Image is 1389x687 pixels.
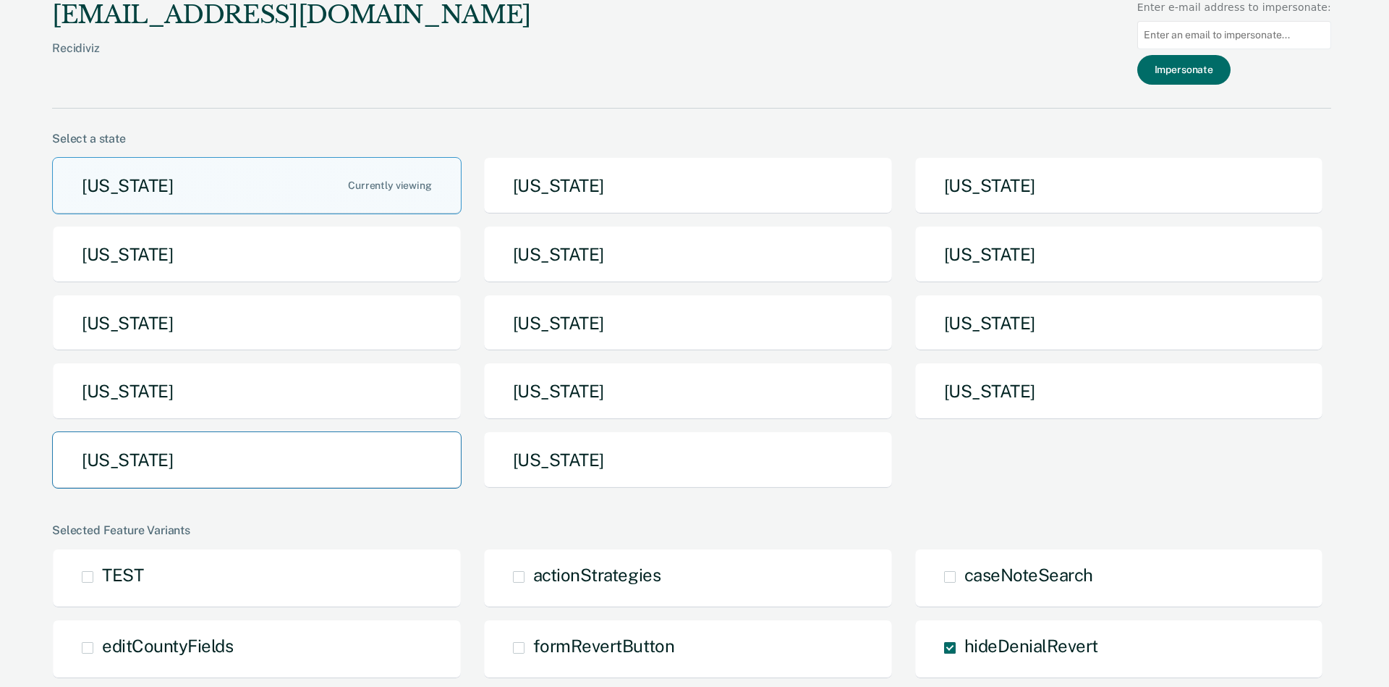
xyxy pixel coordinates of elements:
button: [US_STATE] [52,226,462,283]
button: [US_STATE] [483,295,893,352]
button: [US_STATE] [483,431,893,489]
div: Recidiviz [52,41,531,78]
span: formRevertButton [533,636,674,656]
span: TEST [102,565,143,585]
button: Impersonate [1137,55,1231,85]
span: actionStrategies [533,565,660,585]
button: [US_STATE] [914,157,1324,214]
span: caseNoteSearch [964,565,1093,585]
button: [US_STATE] [52,431,462,489]
span: editCountyFields [102,636,233,656]
button: [US_STATE] [52,363,462,420]
button: [US_STATE] [914,295,1324,352]
button: [US_STATE] [483,363,893,420]
button: [US_STATE] [914,363,1324,420]
button: [US_STATE] [52,157,462,214]
input: Enter an email to impersonate... [1137,21,1331,49]
button: [US_STATE] [52,295,462,352]
div: Selected Feature Variants [52,523,1331,537]
button: [US_STATE] [483,157,893,214]
button: [US_STATE] [483,226,893,283]
button: [US_STATE] [914,226,1324,283]
span: hideDenialRevert [964,636,1098,656]
div: Select a state [52,132,1331,146]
